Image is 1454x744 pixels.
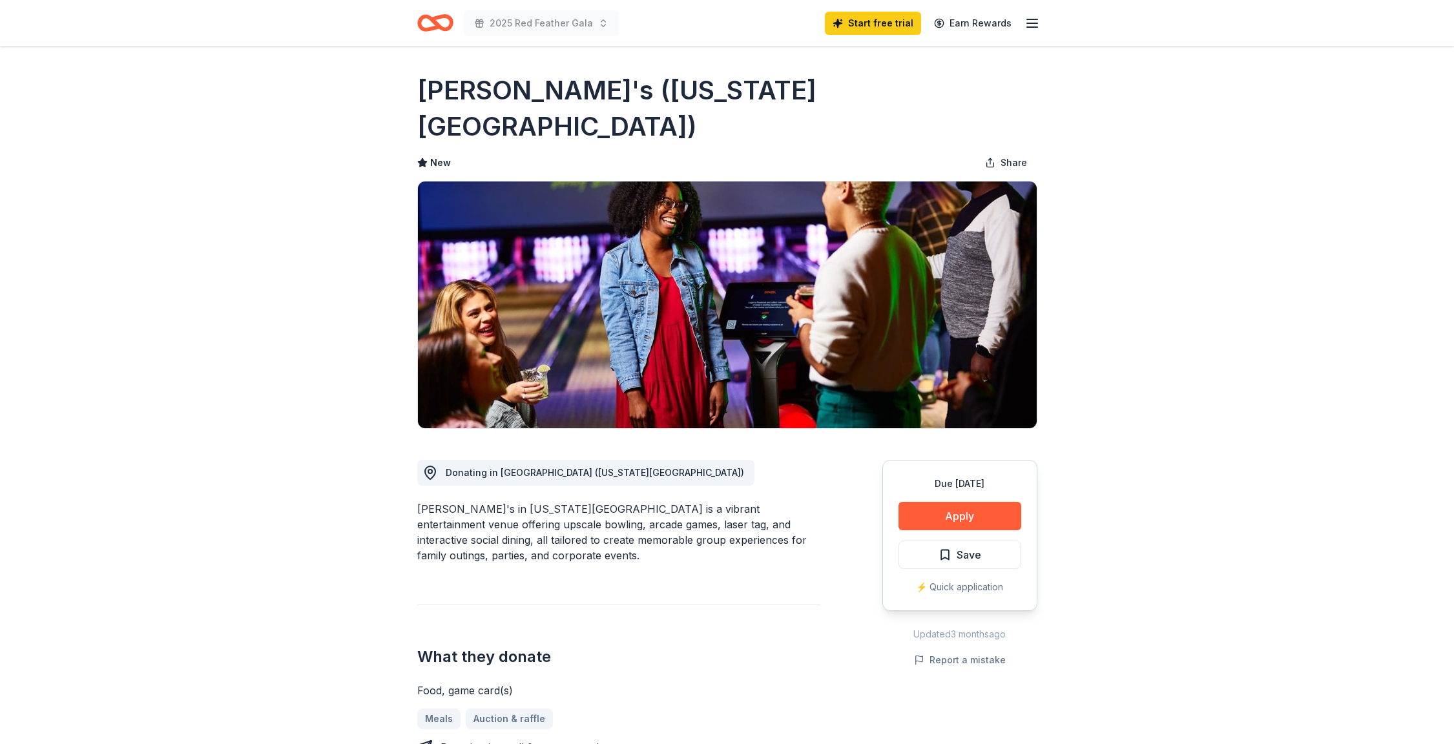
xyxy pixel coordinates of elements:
[1001,155,1027,170] span: Share
[446,467,744,478] span: Donating in [GEOGRAPHIC_DATA] ([US_STATE][GEOGRAPHIC_DATA])
[898,476,1021,491] div: Due [DATE]
[898,579,1021,595] div: ⚡️ Quick application
[957,546,981,563] span: Save
[417,708,461,729] a: Meals
[490,15,593,31] span: 2025 Red Feather Gala
[430,155,451,170] span: New
[926,12,1019,35] a: Earn Rewards
[417,72,1037,145] h1: [PERSON_NAME]'s ([US_STATE][GEOGRAPHIC_DATA])
[825,12,921,35] a: Start free trial
[417,501,820,563] div: [PERSON_NAME]'s in [US_STATE][GEOGRAPHIC_DATA] is a vibrant entertainment venue offering upscale ...
[898,502,1021,530] button: Apply
[417,683,820,698] div: Food, game card(s)
[464,10,619,36] button: 2025 Red Feather Gala
[975,150,1037,176] button: Share
[417,646,820,667] h2: What they donate
[418,181,1037,428] img: Image for Andy B's (Oklahoma City)
[882,626,1037,642] div: Updated 3 months ago
[898,541,1021,569] button: Save
[466,708,553,729] a: Auction & raffle
[417,8,453,38] a: Home
[914,652,1006,668] button: Report a mistake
